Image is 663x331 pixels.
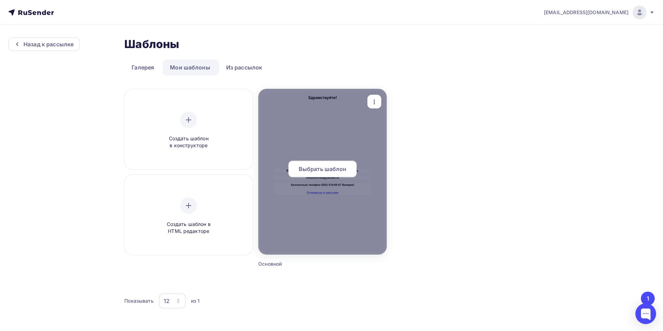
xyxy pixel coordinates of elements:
[23,40,74,48] div: Назад к рассылке
[640,292,655,305] ul: Pagination
[124,37,179,51] h2: Шаблоны
[163,59,218,75] a: Мои шаблоны
[158,293,186,309] button: 12
[156,221,221,235] span: Создать шаблон в HTML редакторе
[191,297,200,304] div: из 1
[544,6,655,19] a: [EMAIL_ADDRESS][DOMAIN_NAME]
[219,59,270,75] a: Из рассылок
[641,292,655,305] button: Go to page 1
[156,135,221,149] span: Создать шаблон в конструкторе
[299,165,347,173] span: Выбрать шаблон
[124,59,161,75] a: Галерея
[544,9,628,16] span: [EMAIL_ADDRESS][DOMAIN_NAME]
[258,261,355,267] div: Основной
[164,297,170,305] div: 12
[124,297,153,304] div: Показывать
